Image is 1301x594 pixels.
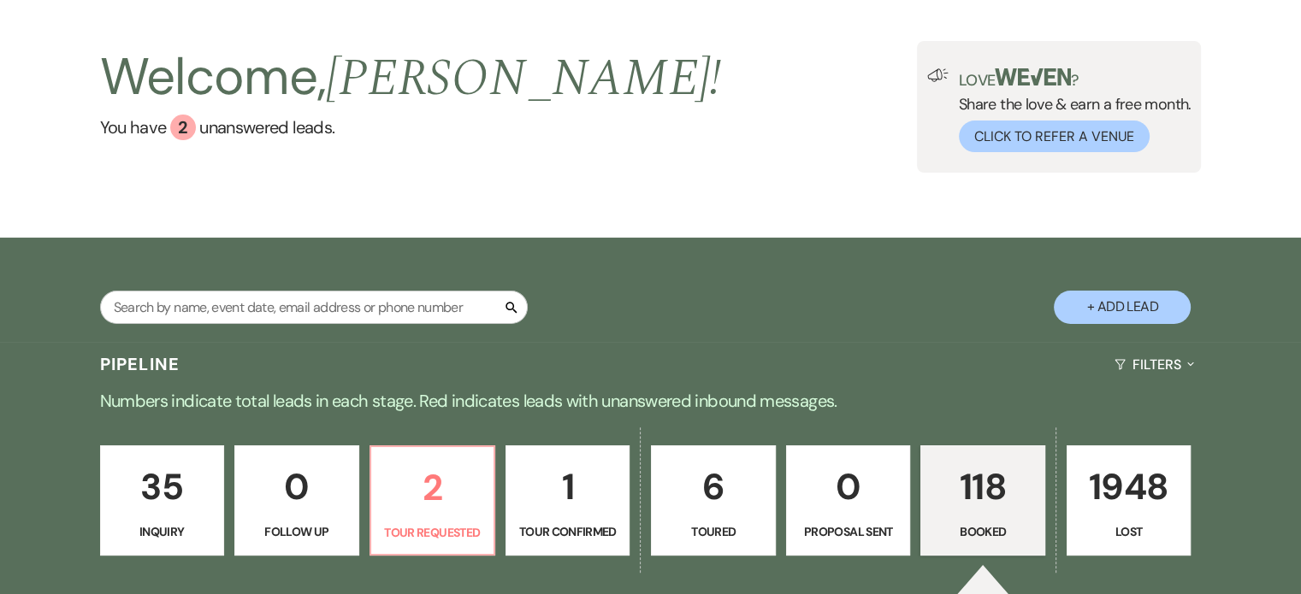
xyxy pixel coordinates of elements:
[797,458,899,515] p: 0
[245,458,347,515] p: 0
[100,41,722,115] h2: Welcome,
[506,445,630,556] a: 1Tour Confirmed
[517,458,618,515] p: 1
[995,68,1071,85] img: weven-logo-green.svg
[1067,445,1191,556] a: 1948Lost
[111,522,213,541] p: Inquiry
[111,458,213,515] p: 35
[35,387,1267,415] p: Numbers indicate total leads in each stage. Red indicates leads with unanswered inbound messages.
[100,115,722,140] a: You have 2 unanswered leads.
[381,523,483,542] p: Tour Requested
[234,445,358,556] a: 0Follow Up
[920,445,1044,556] a: 118Booked
[662,522,764,541] p: Toured
[959,121,1150,152] button: Click to Refer a Venue
[245,522,347,541] p: Follow Up
[931,522,1033,541] p: Booked
[651,445,775,556] a: 6Toured
[959,68,1192,88] p: Love ?
[170,115,196,140] div: 2
[1108,342,1201,387] button: Filters
[1078,458,1180,515] p: 1948
[100,291,528,324] input: Search by name, event date, email address or phone number
[949,68,1192,152] div: Share the love & earn a free month.
[326,39,721,118] span: [PERSON_NAME] !
[100,352,180,376] h3: Pipeline
[370,445,495,556] a: 2Tour Requested
[100,445,224,556] a: 35Inquiry
[786,445,910,556] a: 0Proposal Sent
[662,458,764,515] p: 6
[381,459,483,516] p: 2
[517,522,618,541] p: Tour Confirmed
[797,522,899,541] p: Proposal Sent
[927,68,949,82] img: loud-speaker-illustration.svg
[1054,291,1191,324] button: + Add Lead
[1078,522,1180,541] p: Lost
[931,458,1033,515] p: 118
